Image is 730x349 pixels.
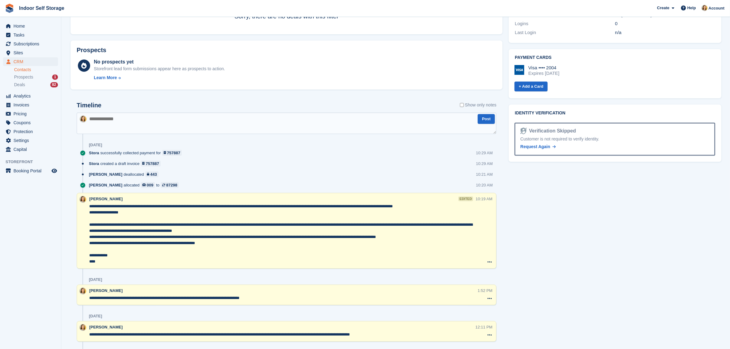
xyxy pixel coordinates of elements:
span: Stora [89,161,99,167]
span: Tasks [13,31,50,39]
div: 10:29 AM [476,150,493,156]
div: Last Login [515,29,615,36]
span: Booking Portal [13,167,50,175]
div: 443 [150,171,157,177]
span: CRM [13,57,50,66]
span: Protection [13,127,50,136]
span: Request Again [520,144,550,149]
span: Coupons [13,118,50,127]
div: 10:19 AM [476,196,492,202]
a: 757887 [162,150,182,156]
span: Invoices [13,101,50,109]
div: 10:21 AM [476,171,493,177]
span: Deals [14,82,25,88]
div: successfully collected payment for [89,150,185,156]
span: Home [13,22,50,30]
button: Post [478,114,495,124]
img: Emma Higgins [79,324,86,331]
a: menu [3,109,58,118]
a: Deals 82 [14,82,58,88]
h2: Payment cards [515,55,715,60]
a: menu [3,40,58,48]
a: menu [3,167,58,175]
div: 0 [615,20,715,27]
div: 1 [52,75,58,80]
div: 757887 [146,161,159,167]
div: 009 [147,182,154,188]
div: [DATE] [89,314,102,319]
div: 10:20 AM [476,182,493,188]
input: Show only notes [460,102,464,108]
a: 87298 [161,182,179,188]
img: Emma Higgins [80,116,86,122]
span: [PERSON_NAME] [89,171,122,177]
h2: Identity verification [515,111,715,116]
span: [PERSON_NAME] [89,288,123,293]
span: Stora [89,150,99,156]
a: menu [3,48,58,57]
span: Pricing [13,109,50,118]
a: Contacts [14,67,58,73]
span: Create [657,5,669,11]
div: Customer is not required to verify identity. [520,136,709,142]
a: 757887 [141,161,161,167]
span: [PERSON_NAME] [89,197,123,201]
span: Capital [13,145,50,154]
span: Analytics [13,92,50,100]
img: stora-icon-8386f47178a22dfd0bd8f6a31ec36ba5ce8667c1dd55bd0f319d3a0aa187defe.svg [5,4,14,13]
a: menu [3,92,58,100]
div: Verification Skipped [527,127,576,135]
span: Account [709,5,724,11]
a: menu [3,136,58,145]
div: Visa •••• 2004 [528,65,559,71]
h2: Prospects [77,47,106,54]
div: No prospects yet [94,58,225,66]
span: Sorry, there are no deals with this filter [235,13,339,20]
div: 87298 [166,182,177,188]
span: Subscriptions [13,40,50,48]
div: created a draft invoice [89,161,164,167]
img: Emma Higgins [701,5,708,11]
a: + Add a Card [514,82,548,92]
div: Logins [515,20,615,27]
a: 009 [141,182,155,188]
div: Storefront lead form submissions appear here as prospects to action. [94,66,225,72]
h2: Timeline [77,102,101,109]
div: 12:11 PM [476,324,493,330]
a: menu [3,22,58,30]
div: [DATE] [89,143,102,148]
label: Show only notes [460,102,497,108]
div: 82 [50,82,58,87]
a: Preview store [51,167,58,174]
a: menu [3,145,58,154]
a: Prospects 1 [14,74,58,80]
div: deallocated [89,171,162,177]
img: Identity Verification Ready [520,128,526,134]
a: menu [3,31,58,39]
span: Settings [13,136,50,145]
a: menu [3,57,58,66]
span: ( ) [621,12,652,17]
div: n/a [615,29,715,36]
div: 10:29 AM [476,161,493,167]
img: Emma Higgins [79,288,86,294]
div: 757887 [167,150,180,156]
a: Resend Invite [622,12,651,17]
a: 443 [145,171,159,177]
div: Expires [DATE] [528,71,559,76]
a: menu [3,101,58,109]
div: allocated to [89,182,182,188]
img: Emma Higgins [79,196,86,203]
div: Learn More [94,75,117,81]
div: 1:52 PM [478,288,492,293]
div: [DATE] [89,277,102,282]
span: Sites [13,48,50,57]
a: Request Again [520,144,556,150]
a: menu [3,127,58,136]
span: [PERSON_NAME] [89,325,123,329]
a: Learn More [94,75,225,81]
div: edited [458,197,473,201]
span: Help [687,5,696,11]
img: Visa Logo [514,65,524,75]
a: Indoor Self Storage [17,3,67,13]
